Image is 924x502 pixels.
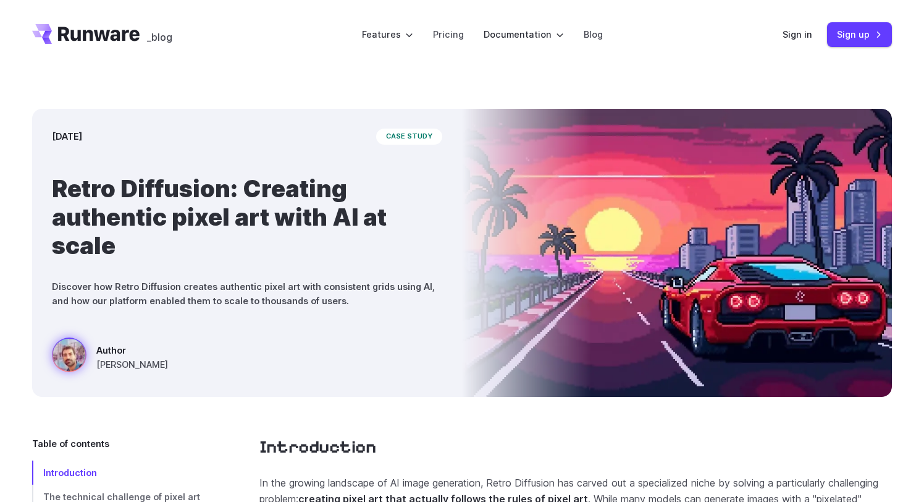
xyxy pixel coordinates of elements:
[147,32,172,42] span: _blog
[827,22,892,46] a: Sign up
[43,467,97,478] span: Introduction
[362,27,413,41] label: Features
[52,338,168,377] a: a red sports car on a futuristic highway with a sunset and city skyline in the background, styled...
[32,24,140,44] a: Go to /
[462,109,892,397] img: a red sports car on a futuristic highway with a sunset and city skyline in the background, styled...
[52,174,442,260] h1: Retro Diffusion: Creating authentic pixel art with AI at scale
[484,27,564,41] label: Documentation
[32,436,109,451] span: Table of contents
[52,279,442,308] p: Discover how Retro Diffusion creates authentic pixel art with consistent grids using AI, and how ...
[52,129,82,143] time: [DATE]
[147,24,172,44] a: _blog
[584,27,603,41] a: Blog
[96,357,168,372] span: [PERSON_NAME]
[96,343,168,357] span: Author
[32,461,220,485] a: Introduction
[433,27,464,41] a: Pricing
[259,436,376,458] a: Introduction
[783,27,812,41] a: Sign in
[376,129,442,145] span: case study
[43,491,200,502] span: The technical challenge of pixel art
